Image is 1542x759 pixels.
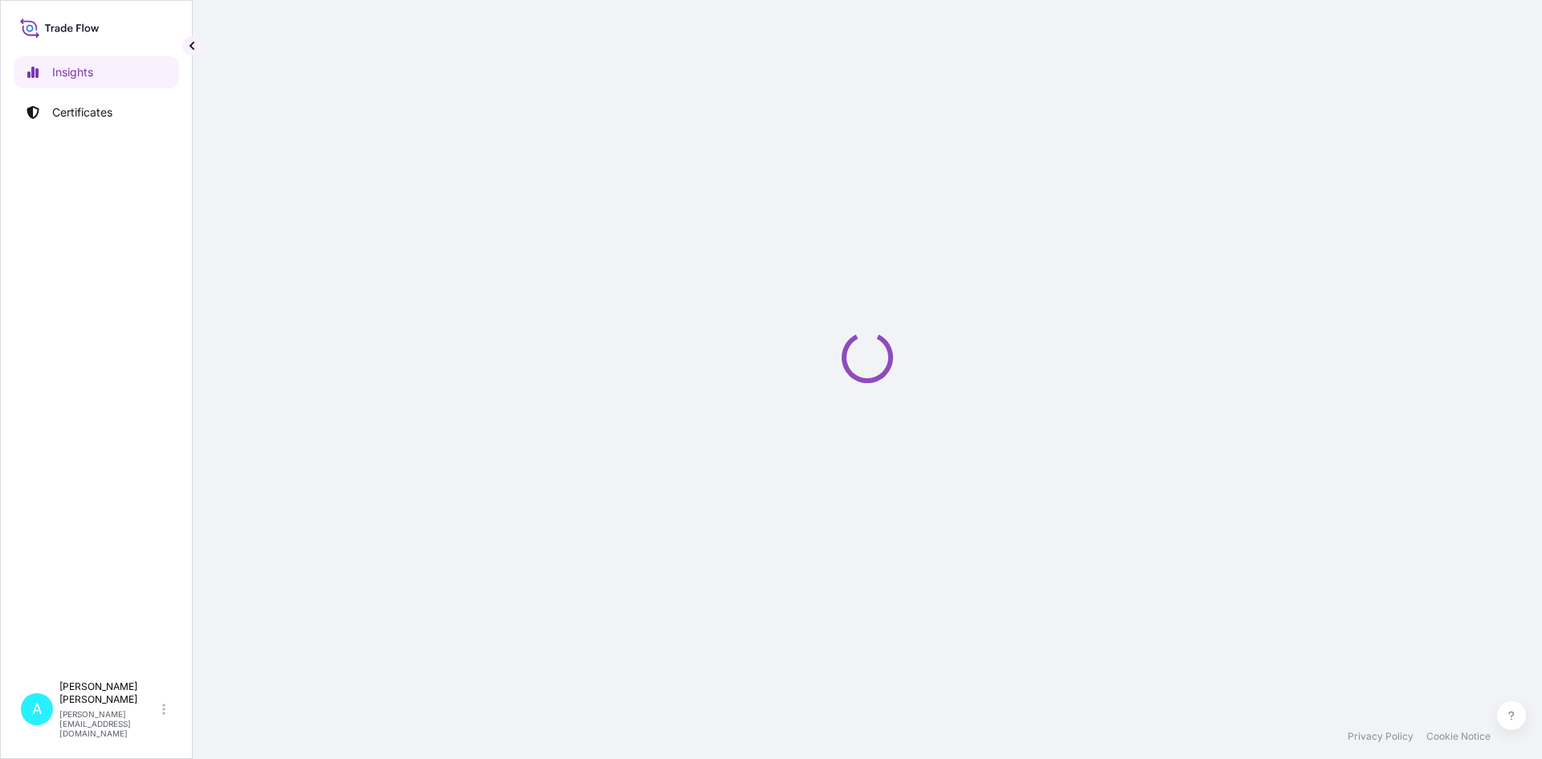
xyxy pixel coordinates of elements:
[59,709,159,738] p: [PERSON_NAME][EMAIL_ADDRESS][DOMAIN_NAME]
[1348,730,1413,743] a: Privacy Policy
[14,56,179,88] a: Insights
[59,680,159,706] p: [PERSON_NAME] [PERSON_NAME]
[32,701,42,717] span: A
[52,64,93,80] p: Insights
[1426,730,1491,743] a: Cookie Notice
[14,96,179,129] a: Certificates
[52,104,112,120] p: Certificates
